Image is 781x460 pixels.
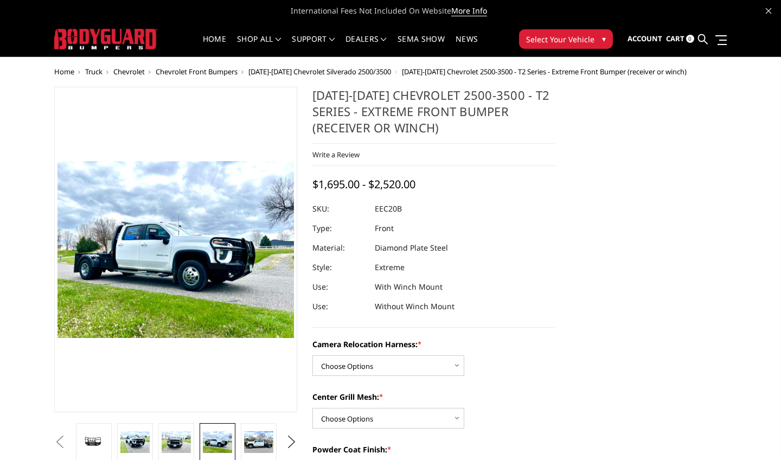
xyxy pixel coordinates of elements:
[312,391,555,403] label: Center Grill Mesh:
[451,5,487,16] a: More Info
[113,67,145,76] a: Chevrolet
[203,431,232,453] img: 2020-2023 Chevrolet 2500-3500 - T2 Series - Extreme Front Bumper (receiver or winch)
[375,219,394,238] dd: Front
[52,434,68,450] button: Previous
[686,35,694,43] span: 0
[312,238,367,258] dt: Material:
[248,67,391,76] a: [DATE]-[DATE] Chevrolet Silverado 2500/3500
[375,297,454,316] dd: Without Winch Mount
[628,24,662,54] a: Account
[312,444,555,455] label: Powder Coat Finish:
[402,67,687,76] span: [DATE]-[DATE] Chevrolet 2500-3500 - T2 Series - Extreme Front Bumper (receiver or winch)
[120,431,150,453] img: 2020-2023 Chevrolet 2500-3500 - T2 Series - Extreme Front Bumper (receiver or winch)
[666,34,684,43] span: Cart
[162,431,191,453] img: 2020-2023 Chevrolet 2500-3500 - T2 Series - Extreme Front Bumper (receiver or winch)
[203,35,226,56] a: Home
[375,277,443,297] dd: With Winch Mount
[345,35,387,56] a: Dealers
[456,35,478,56] a: News
[237,35,281,56] a: shop all
[54,29,157,49] img: BODYGUARD BUMPERS
[398,35,445,56] a: SEMA Show
[156,67,238,76] a: Chevrolet Front Bumpers
[375,258,405,277] dd: Extreme
[519,29,613,49] button: Select Your Vehicle
[312,277,367,297] dt: Use:
[526,34,594,45] span: Select Your Vehicle
[312,177,415,191] span: $1,695.00 - $2,520.00
[244,431,273,453] img: 2020-2023 Chevrolet 2500-3500 - T2 Series - Extreme Front Bumper (receiver or winch)
[292,35,335,56] a: Support
[312,258,367,277] dt: Style:
[312,338,555,350] label: Camera Relocation Harness:
[283,434,299,450] button: Next
[54,67,74,76] a: Home
[54,87,297,412] a: 2020-2023 Chevrolet 2500-3500 - T2 Series - Extreme Front Bumper (receiver or winch)
[312,150,360,159] a: Write a Review
[375,199,402,219] dd: EEC20B
[312,219,367,238] dt: Type:
[85,67,103,76] a: Truck
[375,238,448,258] dd: Diamond Plate Steel
[628,34,662,43] span: Account
[312,199,367,219] dt: SKU:
[602,33,606,44] span: ▾
[666,24,694,54] a: Cart 0
[312,87,555,144] h1: [DATE]-[DATE] Chevrolet 2500-3500 - T2 Series - Extreme Front Bumper (receiver or winch)
[312,297,367,316] dt: Use:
